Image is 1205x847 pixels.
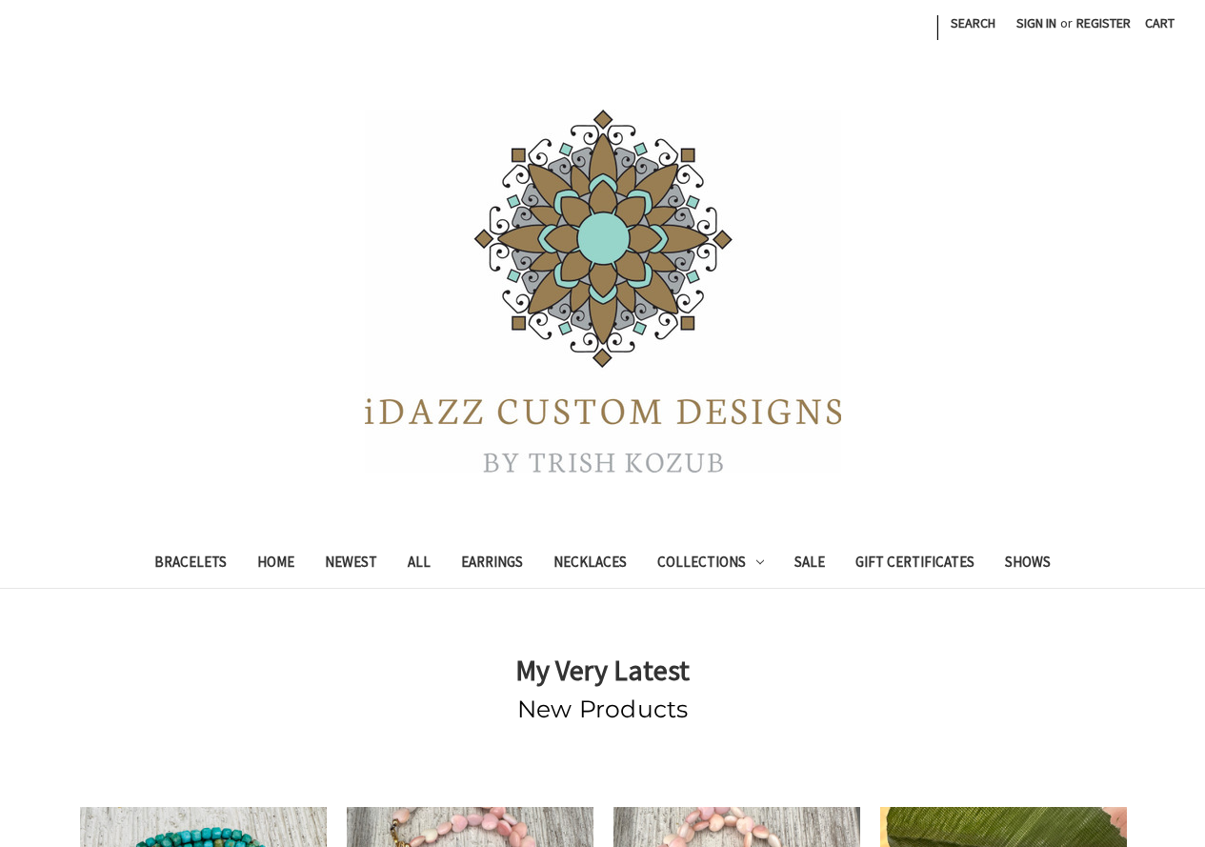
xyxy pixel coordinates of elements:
h2: New Products [80,692,1125,728]
strong: My Very Latest [515,652,690,688]
li: | [934,8,940,44]
img: iDazz Custom Designs [365,110,841,473]
a: Gift Certificates [840,541,990,588]
a: Bracelets [139,541,242,588]
a: Earrings [446,541,538,588]
span: or [1058,13,1074,33]
a: Necklaces [538,541,642,588]
span: Cart [1145,14,1175,31]
a: Shows [990,541,1066,588]
a: Collections [642,541,779,588]
a: Sale [779,541,840,588]
a: All [392,541,446,588]
a: Home [242,541,310,588]
a: Newest [310,541,392,588]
